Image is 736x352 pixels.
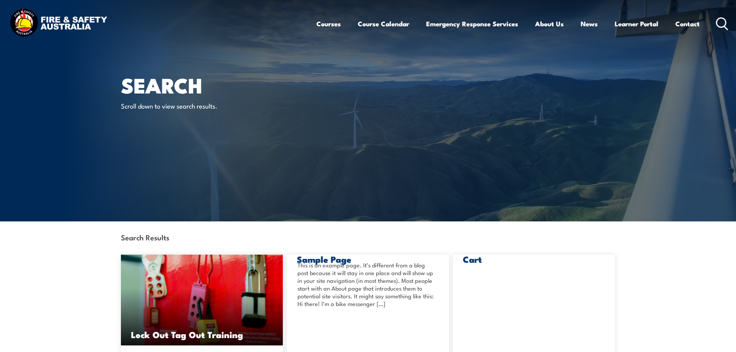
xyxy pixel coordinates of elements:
strong: Search Results [121,232,169,242]
a: Contact [675,14,700,34]
a: Learner Portal [615,14,658,34]
img: Lock Out Tag Out Training [121,255,283,345]
a: About Us [535,14,564,34]
a: Course Calendar [358,14,409,34]
a: Courses [316,14,341,34]
h3: Sample Page [297,255,439,264]
p: Scroll down to view search results. [121,101,262,110]
h3: Lock Out Tag Out Training [131,330,273,339]
a: Emergency Response Services [426,14,518,34]
a: News [581,14,598,34]
h1: Search [121,76,312,94]
p: This is an example page. It’s different from a blog post because it will stay in one place and wi... [297,261,436,308]
h3: Cart [463,255,605,264]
